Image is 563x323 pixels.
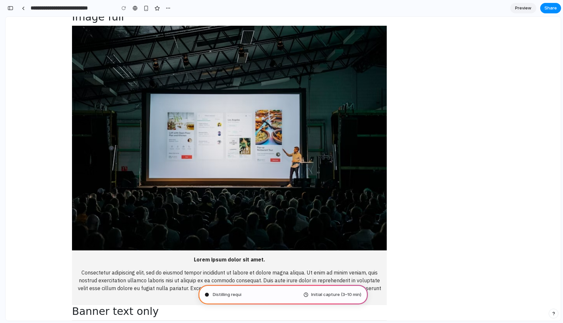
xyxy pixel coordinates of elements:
[213,291,241,298] span: Distilling requi
[540,3,561,13] button: Share
[510,3,536,13] a: Preview
[72,239,376,247] h3: Lorem ipsum dolor sit amet.
[66,288,381,301] h2: Banner text only
[72,252,376,283] p: Consectetur adipiscing elit, sed do eiusmod tempor incididunt ut labore et dolore magna aliqua. U...
[311,291,361,298] span: Initial capture (3–10 min)
[515,5,531,11] span: Preview
[544,5,557,11] span: Share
